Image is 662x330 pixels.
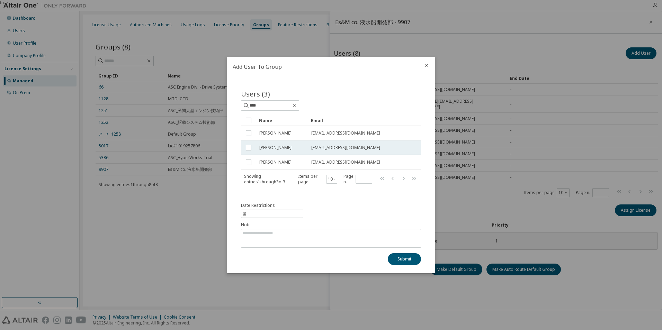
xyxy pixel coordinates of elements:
[259,145,292,150] span: [PERSON_NAME]
[227,57,418,76] h2: Add User To Group
[241,222,421,228] label: Note
[241,89,270,99] span: Users (3)
[241,203,303,218] button: information
[328,176,336,182] button: 10
[311,159,380,165] span: [EMAIL_ADDRESS][DOMAIN_NAME]
[259,115,305,126] div: Name
[311,130,380,136] span: [EMAIL_ADDRESS][DOMAIN_NAME]
[388,253,421,265] button: Submit
[311,145,380,150] span: [EMAIL_ADDRESS][DOMAIN_NAME]
[424,63,429,68] button: close
[259,159,292,165] span: [PERSON_NAME]
[343,174,372,185] span: Page n.
[244,173,285,185] span: Showing entries 1 through 3 of 3
[241,203,275,208] span: Date Restrictions
[259,130,292,136] span: [PERSON_NAME]
[298,174,337,185] span: Items per page
[311,115,409,126] div: Email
